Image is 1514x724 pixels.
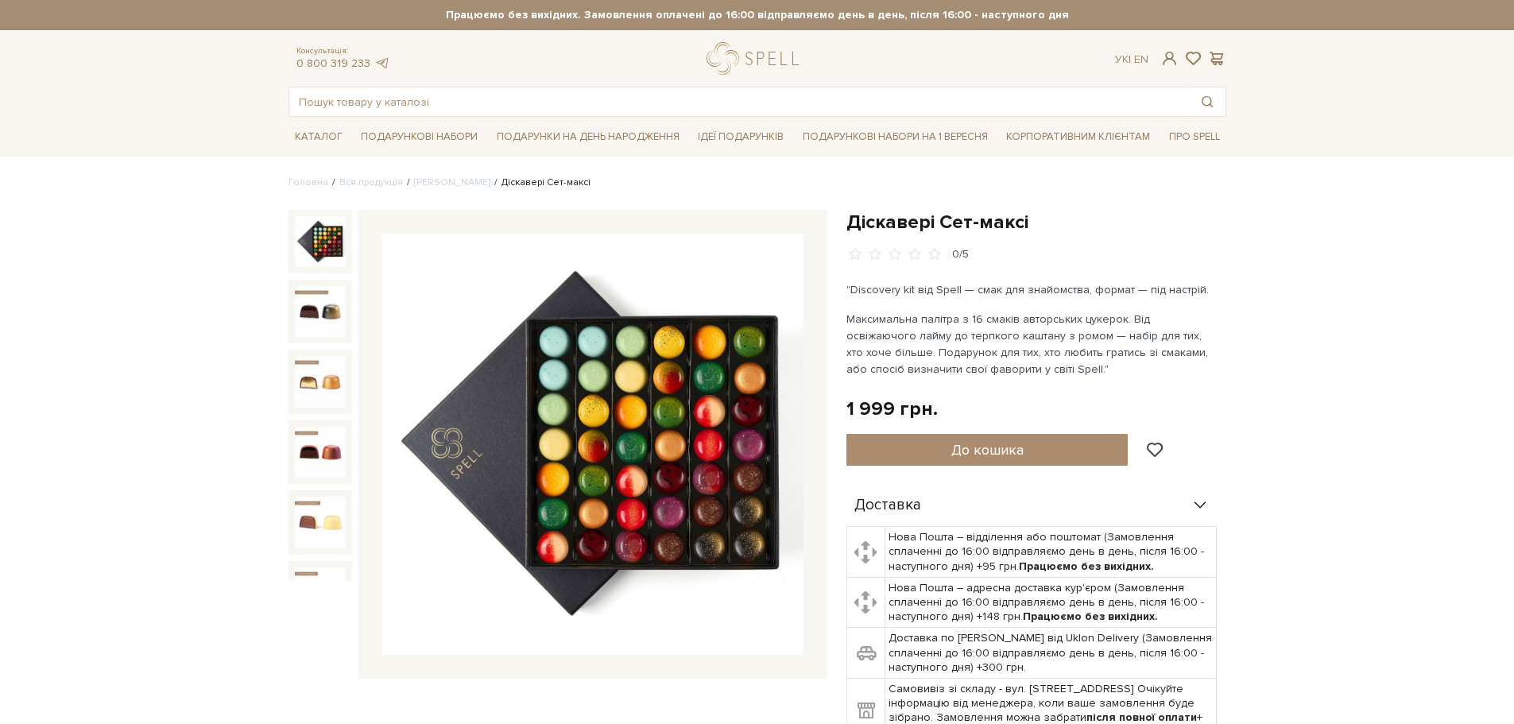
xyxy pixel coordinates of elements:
a: 0 800 319 233 [296,56,370,70]
td: Доставка по [PERSON_NAME] від Uklon Delivery (Замовлення сплаченні до 16:00 відправляємо день в д... [885,628,1217,679]
button: Пошук товару у каталозі [1189,87,1226,116]
b: після повної оплати [1086,710,1197,724]
a: Головна [288,176,328,188]
span: | [1129,52,1131,66]
p: "Discovery kit від Spell — смак для знайомства, формат — під настрій. [846,281,1219,298]
div: 0/5 [952,247,969,262]
img: Діскавері Сет-максі [295,497,346,548]
div: 1 999 грн. [846,397,938,421]
a: telegram [374,56,390,70]
a: logo [707,42,806,75]
button: До кошика [846,434,1129,466]
span: Доставка [854,498,921,513]
a: Подарункові набори на 1 Вересня [796,123,994,150]
strong: Працюємо без вихідних. Замовлення оплачені до 16:00 відправляємо день в день, після 16:00 - насту... [288,8,1226,22]
li: Діскавері Сет-максі [490,176,590,190]
img: Діскавері Сет-максі [295,567,346,618]
img: Діскавері Сет-максі [382,234,803,655]
td: Нова Пошта – відділення або поштомат (Замовлення сплаченні до 16:00 відправляємо день в день, піс... [885,527,1217,578]
span: Про Spell [1163,125,1226,149]
span: Ідеї подарунків [691,125,790,149]
h1: Діскавері Сет-максі [846,210,1226,234]
img: Діскавері Сет-максі [295,427,346,478]
input: Пошук товару у каталозі [289,87,1189,116]
img: Діскавері Сет-максі [295,356,346,407]
img: Діскавері Сет-максі [295,286,346,337]
a: Вся продукція [339,176,403,188]
span: Каталог [288,125,349,149]
a: Корпоративним клієнтам [1000,123,1156,150]
td: Нова Пошта – адресна доставка кур'єром (Замовлення сплаченні до 16:00 відправляємо день в день, п... [885,577,1217,628]
div: Ук [1115,52,1148,67]
a: En [1134,52,1148,66]
span: Подарунки на День народження [490,125,686,149]
span: Консультація: [296,46,390,56]
b: Працюємо без вихідних. [1019,559,1154,573]
span: До кошика [951,441,1024,459]
img: Діскавері Сет-максі [295,216,346,267]
p: Максимальна палітра з 16 смаків авторських цукерок. Від освіжаючого лайму до терпкого каштану з р... [846,311,1219,377]
b: Працюємо без вихідних. [1023,610,1158,623]
a: [PERSON_NAME] [414,176,490,188]
span: Подарункові набори [354,125,484,149]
